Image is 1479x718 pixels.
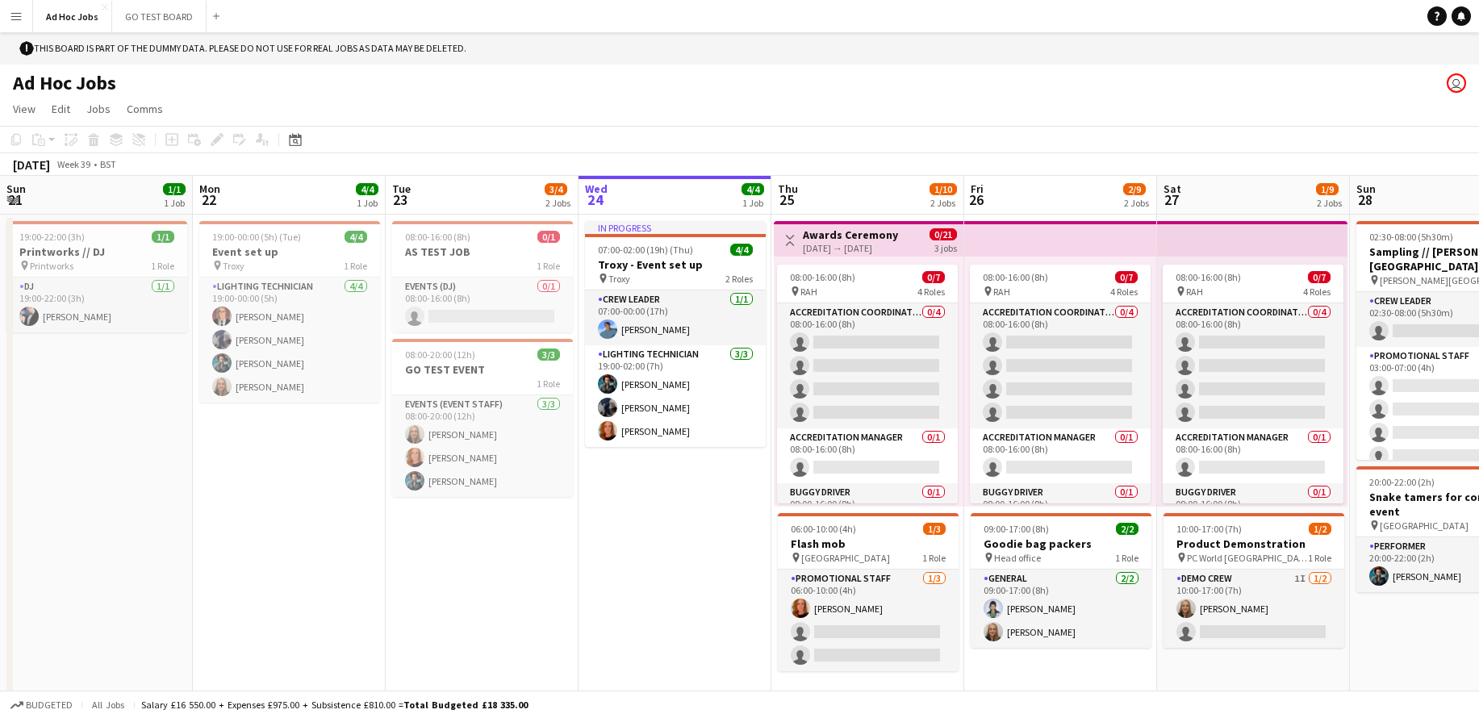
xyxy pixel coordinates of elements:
span: 0/7 [1308,271,1331,283]
span: All jobs [89,699,127,711]
span: 1/9 [1316,183,1339,195]
span: 1 Role [151,260,174,272]
span: Printworks [30,260,73,272]
span: Mon [199,182,220,196]
span: 08:00-16:00 (8h) [790,271,855,283]
span: 3/3 [537,349,560,361]
span: Fri [971,182,984,196]
app-card-role: Lighting technician3/319:00-02:00 (7h)[PERSON_NAME][PERSON_NAME][PERSON_NAME] [585,345,766,447]
app-card-role: Crew Leader1/107:00-00:00 (17h)[PERSON_NAME] [585,290,766,345]
app-card-role: General2/209:00-17:00 (8h)[PERSON_NAME][PERSON_NAME] [971,570,1151,648]
a: Edit [45,98,77,119]
app-job-card: 10:00-17:00 (7h)1/2Product Demonstration PC World [GEOGRAPHIC_DATA]1 RoleDemo crew1I1/210:00-17:0... [1164,513,1344,648]
div: 08:00-16:00 (8h)0/7 RAH4 RolesAccreditation Coordinator0/408:00-16:00 (8h) Accreditation Manager0... [777,265,958,503]
app-card-role: Events (DJ)0/108:00-16:00 (8h) [392,278,573,332]
span: 23 [390,190,411,209]
app-card-role: Events (Event Staff)3/308:00-20:00 (12h)[PERSON_NAME][PERSON_NAME][PERSON_NAME] [392,395,573,497]
span: 21 [4,190,26,209]
span: 10:00-17:00 (7h) [1176,523,1242,535]
span: 0/7 [1115,271,1138,283]
span: 4/4 [730,244,753,256]
span: 19:00-00:00 (5h) (Tue) [212,231,301,243]
span: 09:00-17:00 (8h) [984,523,1049,535]
div: 1 Job [357,197,378,209]
span: Wed [585,182,608,196]
span: [GEOGRAPHIC_DATA] [801,552,890,564]
span: 1/2 [1309,523,1331,535]
span: Week 39 [53,158,94,170]
span: 1/10 [930,183,957,195]
app-card-role: Accreditation Manager0/108:00-16:00 (8h) [1163,428,1343,483]
div: In progress07:00-02:00 (19h) (Thu)4/4Troxy - Event set up Troxy2 RolesCrew Leader1/107:00-00:00 (... [585,221,766,447]
span: 1/1 [152,231,174,243]
div: 2 Jobs [545,197,570,209]
div: 2 Jobs [930,197,956,209]
span: [GEOGRAPHIC_DATA] [1380,520,1469,532]
app-card-role: Accreditation Manager0/108:00-16:00 (8h) [777,428,958,483]
span: 4/4 [356,183,378,195]
span: Jobs [86,102,111,116]
span: Troxy [608,273,630,285]
span: 24 [583,190,608,209]
div: [DATE] → [DATE] [803,242,898,254]
span: 1 Role [537,260,560,272]
app-job-card: 09:00-17:00 (8h)2/2Goodie bag packers Head office1 RoleGeneral2/209:00-17:00 (8h)[PERSON_NAME][PE... [971,513,1151,648]
span: 4 Roles [1110,286,1138,298]
span: 25 [775,190,798,209]
app-card-role: Accreditation Coordinator0/408:00-16:00 (8h) [1163,303,1343,428]
div: BST [100,158,116,170]
div: 3 jobs [934,240,957,254]
h3: Event set up [199,244,380,259]
span: ! [19,41,34,56]
div: 08:00-16:00 (8h)0/1AS TEST JOB1 RoleEvents (DJ)0/108:00-16:00 (8h) [392,221,573,332]
app-card-role: Buggy Driver0/108:00-16:00 (8h) [970,483,1151,538]
span: Thu [778,182,798,196]
span: 2 Roles [725,273,753,285]
span: 02:30-08:00 (5h30m) [1369,231,1453,243]
app-card-role: Buggy Driver0/108:00-16:00 (8h) [777,483,958,538]
div: 1 Job [742,197,763,209]
span: Sun [1356,182,1376,196]
div: 08:00-16:00 (8h)0/7 RAH4 RolesAccreditation Coordinator0/408:00-16:00 (8h) Accreditation Manager0... [1163,265,1343,503]
app-card-role: Accreditation Coordinator0/408:00-16:00 (8h) [970,303,1151,428]
span: 07:00-02:00 (19h) (Thu) [598,244,693,256]
button: Budgeted [8,696,75,714]
div: [DATE] [13,157,50,173]
span: 08:00-20:00 (12h) [405,349,475,361]
div: 08:00-20:00 (12h)3/3GO TEST EVENT1 RoleEvents (Event Staff)3/308:00-20:00 (12h)[PERSON_NAME][PERS... [392,339,573,497]
h1: Ad Hoc Jobs [13,71,116,95]
app-card-role: Promotional Staff1/306:00-10:00 (4h)[PERSON_NAME] [778,570,959,671]
app-job-card: 19:00-00:00 (5h) (Tue)4/4Event set up Troxy1 RoleLighting technician4/419:00-00:00 (5h)[PERSON_NA... [199,221,380,403]
app-card-role: Accreditation Coordinator0/408:00-16:00 (8h) [777,303,958,428]
span: 22 [197,190,220,209]
span: 08:00-16:00 (8h) [1176,271,1241,283]
app-user-avatar: Kelly Munce [1447,73,1466,93]
h3: Awards Ceremony [803,228,898,242]
span: Total Budgeted £18 335.00 [403,699,528,711]
app-card-role: Lighting technician4/419:00-00:00 (5h)[PERSON_NAME][PERSON_NAME][PERSON_NAME][PERSON_NAME] [199,278,380,403]
button: GO TEST BOARD [112,1,207,32]
button: Ad Hoc Jobs [33,1,112,32]
span: 1 Role [344,260,367,272]
app-card-role: Buggy Driver0/108:00-16:00 (8h) [1163,483,1343,538]
span: RAH [800,286,817,298]
span: 0/21 [930,228,957,240]
span: Troxy [223,260,244,272]
h3: Printworks // DJ [6,244,187,259]
span: 0/7 [922,271,945,283]
a: View [6,98,42,119]
span: 28 [1354,190,1376,209]
div: 1 Job [164,197,185,209]
span: 4/4 [345,231,367,243]
span: 1 Role [1115,552,1138,564]
div: Salary £16 550.00 + Expenses £975.00 + Subsistence £810.00 = [141,699,528,711]
app-job-card: 08:00-16:00 (8h)0/7 RAH4 RolesAccreditation Coordinator0/408:00-16:00 (8h) Accreditation Manager0... [970,265,1151,503]
app-card-role: Accreditation Manager0/108:00-16:00 (8h) [970,428,1151,483]
div: 2 Jobs [1124,197,1149,209]
div: In progress [585,221,766,234]
span: 1/1 [163,183,186,195]
span: 27 [1161,190,1181,209]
